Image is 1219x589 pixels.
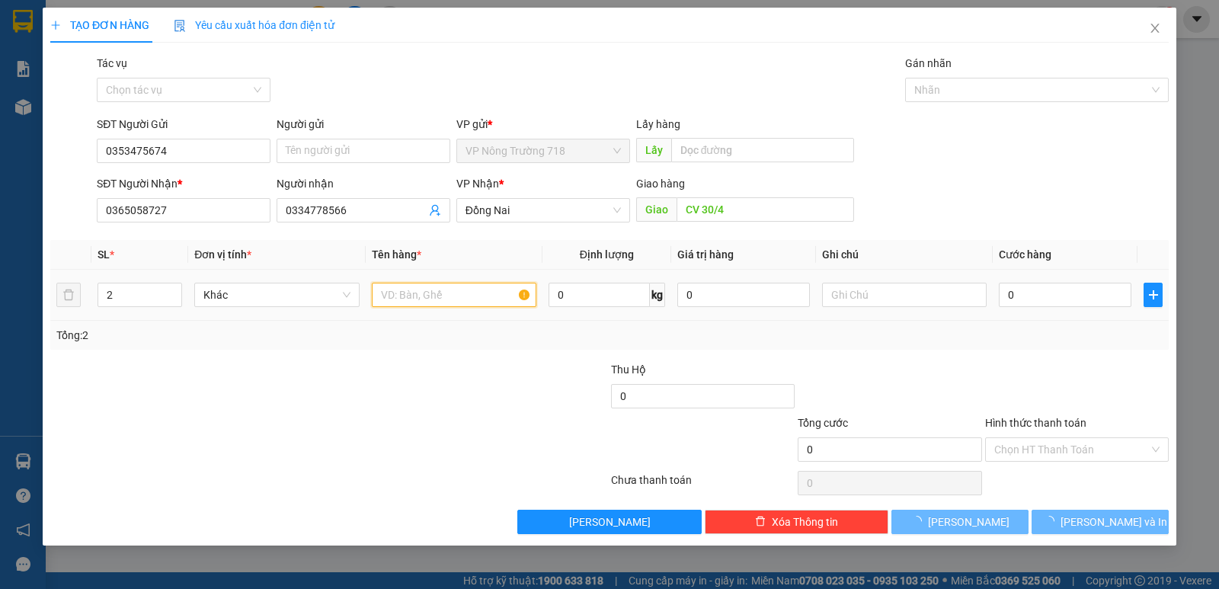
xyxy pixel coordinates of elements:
[97,116,270,133] div: SĐT Người Gửi
[429,204,441,216] span: user-add
[671,138,855,162] input: Dọc đường
[98,248,110,261] span: SL
[1032,510,1169,534] button: [PERSON_NAME] và In
[891,510,1029,534] button: [PERSON_NAME]
[97,175,270,192] div: SĐT Người Nhận
[50,19,149,31] span: TẠO ĐƠN HÀNG
[372,283,536,307] input: VD: Bàn, Ghế
[56,283,81,307] button: delete
[636,178,685,190] span: Giao hàng
[466,199,621,222] span: Đồng Nai
[1134,8,1176,50] button: Close
[97,57,127,69] label: Tác vụ
[816,240,993,270] th: Ghi chú
[705,510,888,534] button: deleteXóa Thông tin
[1149,22,1161,34] span: close
[456,116,630,133] div: VP gửi
[1144,289,1162,301] span: plus
[911,516,928,527] span: loading
[822,283,987,307] input: Ghi Chú
[1061,514,1167,530] span: [PERSON_NAME] và In
[999,248,1051,261] span: Cước hàng
[636,197,677,222] span: Giao
[50,20,61,30] span: plus
[905,57,952,69] label: Gán nhãn
[372,248,421,261] span: Tên hàng
[985,417,1086,429] label: Hình thức thanh toán
[194,248,251,261] span: Đơn vị tính
[1044,516,1061,527] span: loading
[174,19,334,31] span: Yêu cầu xuất hóa đơn điện tử
[677,283,810,307] input: 0
[772,514,838,530] span: Xóa Thông tin
[798,417,848,429] span: Tổng cước
[277,175,450,192] div: Người nhận
[203,283,350,306] span: Khác
[1144,283,1163,307] button: plus
[611,363,646,376] span: Thu Hộ
[517,510,701,534] button: [PERSON_NAME]
[677,197,855,222] input: Dọc đường
[650,283,665,307] span: kg
[677,248,734,261] span: Giá trị hàng
[456,178,499,190] span: VP Nhận
[56,327,472,344] div: Tổng: 2
[580,248,634,261] span: Định lượng
[928,514,1009,530] span: [PERSON_NAME]
[174,20,186,32] img: icon
[569,514,651,530] span: [PERSON_NAME]
[609,472,796,498] div: Chưa thanh toán
[277,116,450,133] div: Người gửi
[755,516,766,528] span: delete
[636,138,671,162] span: Lấy
[466,139,621,162] span: VP Nông Trường 718
[636,118,680,130] span: Lấy hàng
